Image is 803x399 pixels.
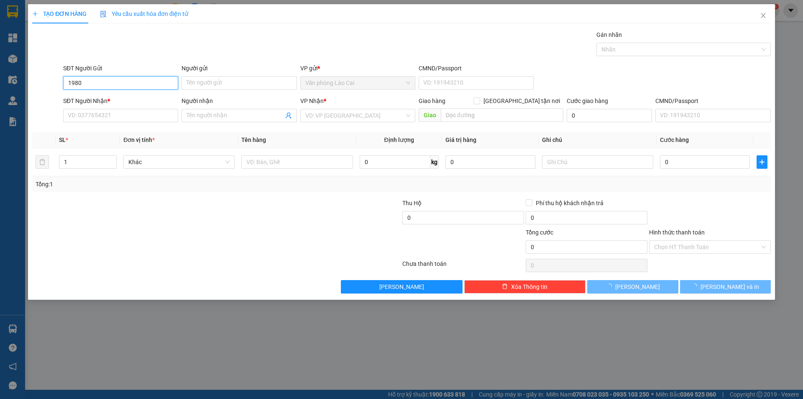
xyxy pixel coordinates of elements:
[59,136,66,143] span: SL
[511,282,547,291] span: Xóa Thông tin
[526,229,553,236] span: Tổng cước
[241,155,353,169] input: VD: Bàn, Ghế
[305,77,410,89] span: Văn phòng Lào Cai
[241,136,266,143] span: Tên hàng
[445,136,476,143] span: Giá trị hàng
[480,96,563,106] span: [GEOGRAPHIC_DATA] tận nơi
[44,49,154,106] h1: Giao dọc đường
[300,64,415,73] div: VP gửi
[300,98,324,104] span: VP Nhận
[615,282,660,291] span: [PERSON_NAME]
[123,136,155,143] span: Đơn vị tính
[567,109,652,122] input: Cước giao hàng
[182,96,297,106] div: Người nhận
[112,7,202,21] b: [DOMAIN_NAME]
[660,136,689,143] span: Cước hàng
[419,108,441,122] span: Giao
[100,11,107,18] img: icon
[63,64,178,73] div: SĐT Người Gửi
[539,132,657,148] th: Ghi chú
[757,155,767,169] button: plus
[606,283,615,289] span: loading
[401,259,525,274] div: Chưa thanh toán
[596,31,622,38] label: Gán nhãn
[5,49,67,62] h2: 2RT77LHE
[680,280,771,293] button: [PERSON_NAME] và In
[32,11,38,17] span: plus
[701,282,759,291] span: [PERSON_NAME] và In
[285,112,292,119] span: user-add
[587,280,678,293] button: [PERSON_NAME]
[419,64,534,73] div: CMND/Passport
[760,12,767,19] span: close
[182,64,297,73] div: Người gửi
[36,155,49,169] button: delete
[752,4,775,28] button: Close
[445,155,535,169] input: 0
[419,98,445,104] span: Giao hàng
[691,283,701,289] span: loading
[384,136,414,143] span: Định lượng
[402,200,422,206] span: Thu Hộ
[655,96,770,106] div: CMND/Passport
[532,198,607,208] span: Phí thu hộ khách nhận trả
[35,10,125,43] b: [PERSON_NAME] (Vinh - Sapa)
[36,180,310,189] div: Tổng: 1
[379,282,424,291] span: [PERSON_NAME]
[430,155,439,169] span: kg
[567,98,608,104] label: Cước giao hàng
[441,108,563,122] input: Dọc đường
[649,229,705,236] label: Hình thức thanh toán
[542,155,653,169] input: Ghi Chú
[63,96,178,106] div: SĐT Người Nhận
[341,280,463,293] button: [PERSON_NAME]
[464,280,586,293] button: deleteXóa Thông tin
[128,156,230,168] span: Khác
[502,283,508,290] span: delete
[100,10,188,17] span: Yêu cầu xuất hóa đơn điện tử
[32,10,87,17] span: TẠO ĐƠN HÀNG
[757,159,767,165] span: plus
